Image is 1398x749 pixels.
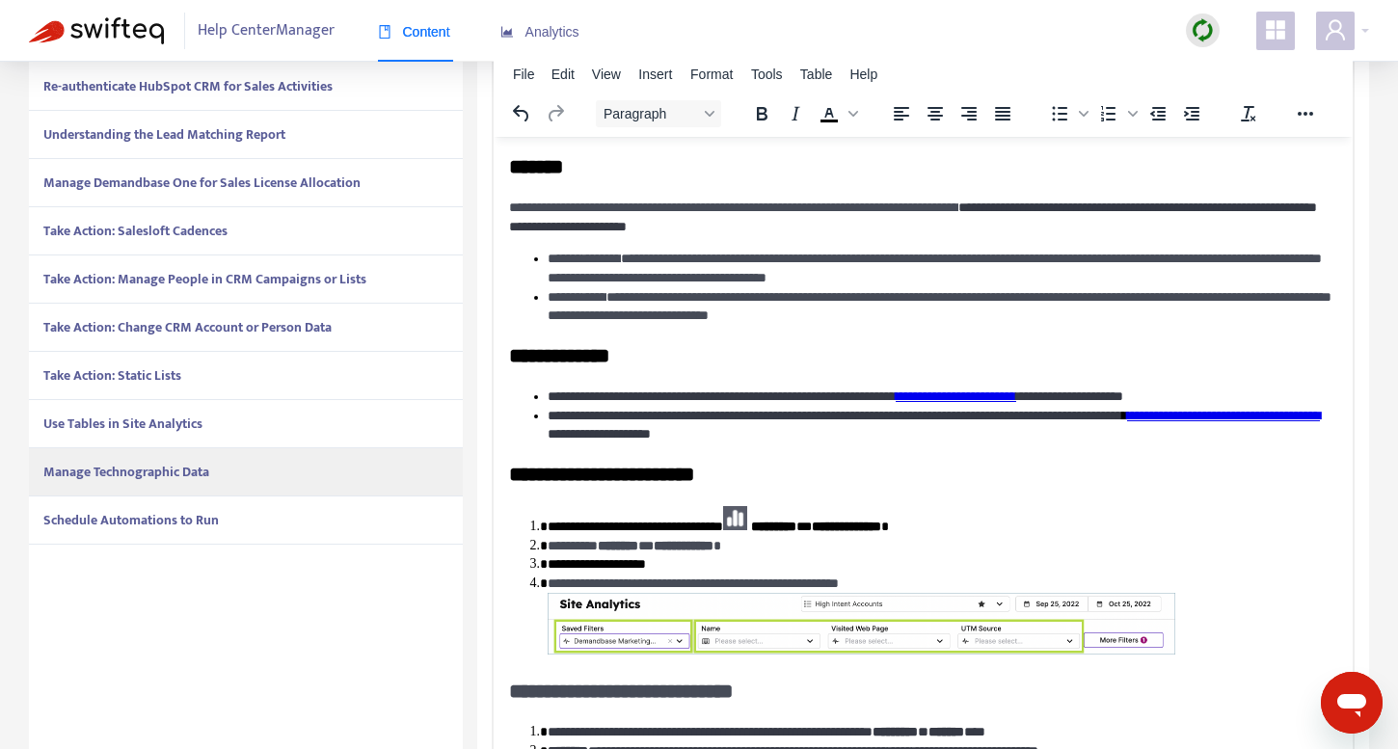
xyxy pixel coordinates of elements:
span: Help Center Manager [198,13,335,49]
div: Text color Black [813,100,861,127]
iframe: Button to launch messaging window [1321,672,1383,734]
strong: Use Tables in Site Analytics [43,413,202,435]
button: Increase indent [1175,100,1208,127]
span: Paragraph [604,106,698,121]
span: Insert [638,67,672,82]
button: Align right [953,100,985,127]
span: area-chart [500,25,514,39]
button: Redo [539,100,572,127]
strong: Take Action: Salesloft Cadences [43,220,228,242]
div: Numbered list [1092,100,1141,127]
button: Align left [885,100,918,127]
img: sync.dc5367851b00ba804db3.png [1191,18,1215,42]
div: Bullet list [1043,100,1091,127]
strong: Schedule Automations to Run [43,509,219,531]
img: Swifteq [29,17,164,44]
button: Clear formatting [1232,100,1265,127]
strong: Understanding the Lead Matching Report [43,123,285,146]
button: Undo [505,100,538,127]
span: book [378,25,391,39]
strong: Take Action: Manage People in CRM Campaigns or Lists [43,268,366,290]
strong: Manage Demandbase One for Sales License Allocation [43,172,361,194]
span: user [1324,18,1347,41]
span: Analytics [500,24,579,40]
span: Format [690,67,733,82]
button: Decrease indent [1142,100,1174,127]
button: Justify [986,100,1019,127]
strong: Take Action: Static Lists [43,364,181,387]
button: Bold [745,100,778,127]
span: Table [800,67,832,82]
span: File [513,67,535,82]
strong: Take Action: Change CRM Account or Person Data [43,316,332,338]
span: Help [849,67,877,82]
span: appstore [1264,18,1287,41]
span: Edit [551,67,575,82]
strong: Manage Technographic Data [43,461,209,483]
button: Reveal or hide additional toolbar items [1289,100,1322,127]
button: Align center [919,100,952,127]
span: View [592,67,621,82]
button: Block Paragraph [596,100,721,127]
span: Content [378,24,450,40]
button: Italic [779,100,812,127]
span: Tools [751,67,783,82]
strong: Re-authenticate HubSpot CRM for Sales Activities [43,75,333,97]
